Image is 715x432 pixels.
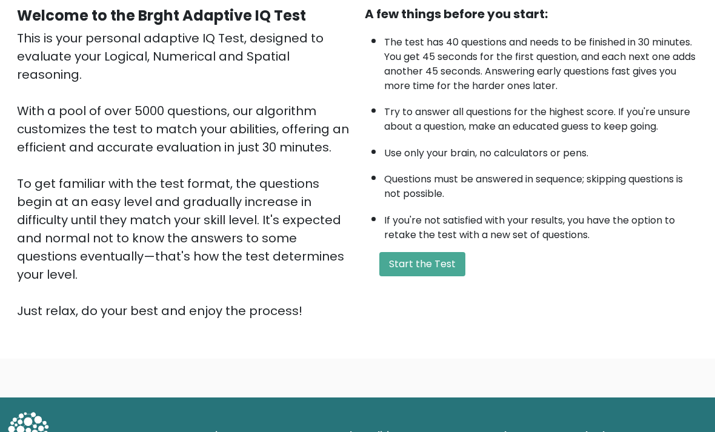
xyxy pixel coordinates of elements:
div: This is your personal adaptive IQ Test, designed to evaluate your Logical, Numerical and Spatial ... [17,29,350,320]
b: Welcome to the Brght Adaptive IQ Test [17,5,306,25]
li: Try to answer all questions for the highest score. If you're unsure about a question, make an edu... [384,99,698,134]
li: The test has 40 questions and needs to be finished in 30 minutes. You get 45 seconds for the firs... [384,29,698,93]
li: Use only your brain, no calculators or pens. [384,140,698,161]
li: If you're not satisfied with your results, you have the option to retake the test with a new set ... [384,207,698,242]
div: A few things before you start: [365,5,698,23]
li: Questions must be answered in sequence; skipping questions is not possible. [384,166,698,201]
button: Start the Test [379,252,465,276]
